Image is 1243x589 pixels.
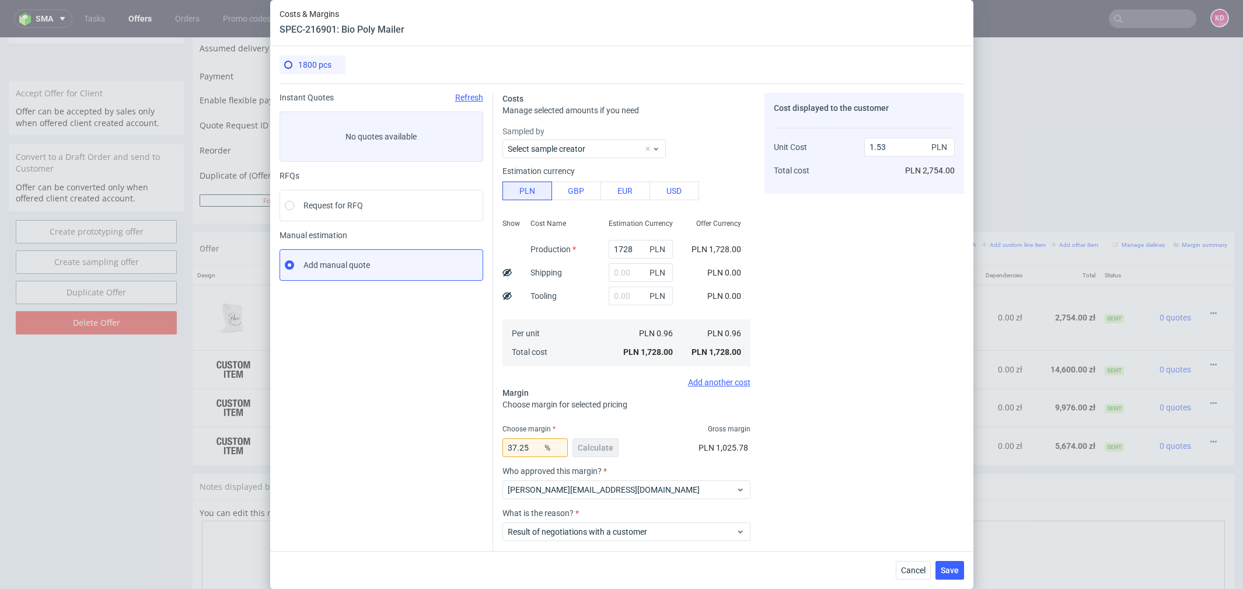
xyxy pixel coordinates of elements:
img: 46778-bio-poly-mailer [204,253,263,308]
span: Request for RFQ [303,200,363,211]
div: Recommended margins [502,550,750,564]
button: PLN [502,182,552,200]
span: 0 quotes [1160,365,1191,375]
span: Result of negotiations with a customer [508,526,736,538]
td: 14,600.00 zł [893,313,966,351]
div: Add another cost [502,378,750,387]
span: Sent [1105,367,1124,376]
a: Create prototyping offer [16,183,177,206]
button: EUR [600,182,650,200]
p: Offer can be accepted by sales only when offered client created account. [16,68,177,91]
span: Save [941,566,959,574]
div: Custom • Custom [347,396,799,420]
span: Total cost [774,166,809,175]
label: Production [530,245,576,254]
strong: 771392 [297,404,325,413]
div: Notes displayed below the Offer [193,437,1234,462]
span: Total cost [512,347,547,357]
button: Save [935,561,964,580]
span: Estimation Currency [609,219,673,228]
img: Hokodo [302,59,312,68]
label: Sampled by [502,126,750,137]
img: ico-item-custom-a8f9c3db6a5631ce2f509e228e8b95abde266dc4376634de7b166047de09ff05.png [204,394,263,423]
span: SPEC- 216904 [385,399,427,408]
label: What is the reason? [502,508,750,518]
div: RFQs [280,171,483,180]
th: Design [193,229,292,248]
label: Tooling [530,291,557,301]
header: SPEC-216901: Bio Poly Mailer [280,23,404,36]
input: Only numbers [409,130,687,147]
a: markdown [311,470,352,481]
td: 28.37 zł [841,389,892,428]
td: 9,976.00 zł [1027,351,1100,390]
small: Add other item [1052,204,1098,211]
span: Bio Poly Mailer [347,275,400,287]
span: Offer Currency [696,219,741,228]
td: 1.53 zł [841,248,892,313]
span: PLN 2,754.00 [905,166,955,175]
th: Dependencies [965,229,1027,248]
span: 0 quotes [1160,404,1191,413]
span: Cost displayed to the customer [774,103,889,113]
td: 2,754.00 zł [1027,248,1100,313]
a: Create sampling offer [16,213,177,236]
strong: 771390 [297,327,325,337]
input: Save [633,157,696,169]
th: Status [1100,229,1141,248]
span: Sent [1105,405,1124,414]
div: Accept Offer for Client [9,43,184,69]
td: 0.00 zł [965,389,1027,428]
strong: 771391 [297,365,325,375]
span: PLN 0.00 [707,268,741,277]
input: 0.00 [609,263,673,282]
span: Costs & Margins [280,9,404,19]
td: Quote Request ID [200,78,398,106]
td: 800 [804,351,841,390]
label: Shipping [530,268,562,277]
input: 0.00 [609,287,673,305]
td: 0.00 zł [965,313,1027,351]
span: PLN 1,025.78 [699,443,748,452]
span: Refresh [455,93,483,102]
td: 1800 [804,248,841,313]
button: Single payment (default) [401,30,696,47]
td: 200 [804,389,841,428]
p: Offer can be converted only when offered client created account. [16,144,177,167]
input: 0.00 [502,438,568,457]
td: 0.00 zł [965,248,1027,313]
td: 14,600.00 zł [1027,313,1100,351]
span: 1800 pcs [298,60,331,69]
span: PLN [929,139,952,155]
span: PLN [647,288,671,304]
td: 5,674.00 zł [1027,389,1100,428]
td: 7.30 zł [841,313,892,351]
span: Margin [502,388,529,398]
td: 5,674.00 zł [893,389,966,428]
span: PLN 1,728.00 [623,347,673,357]
span: Cost Name [530,219,566,228]
th: Unit Price [841,229,892,248]
span: PLN 1,728.00 [692,245,741,254]
span: 0 quotes [1160,276,1191,285]
span: InPost B6 [347,398,383,409]
input: Delete Offer [16,274,177,297]
small: Manage dielines [1113,204,1165,211]
img: ico-item-custom-a8f9c3db6a5631ce2f509e228e8b95abde266dc4376634de7b166047de09ff05.png [204,318,263,347]
td: Payment [200,29,398,55]
td: 9,976.00 zł [893,351,966,390]
span: [PERSON_NAME][EMAIL_ADDRESS][DOMAIN_NAME] [508,484,736,496]
span: PLN 1,728.00 [692,347,741,357]
span: % [542,440,565,456]
span: Sent [1105,329,1124,338]
td: Reorder [200,106,398,128]
div: Convert to a Draft Order and send to Customer [9,107,184,144]
th: Name [343,229,804,248]
span: Choose margin for selected pricing [502,400,627,409]
span: Show [502,219,520,228]
span: PLN [647,264,671,281]
button: Cancel [896,561,931,580]
td: 12.47 zł [841,351,892,390]
span: SPEC- 216901 [637,277,680,286]
span: 0 quotes [1160,327,1191,337]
